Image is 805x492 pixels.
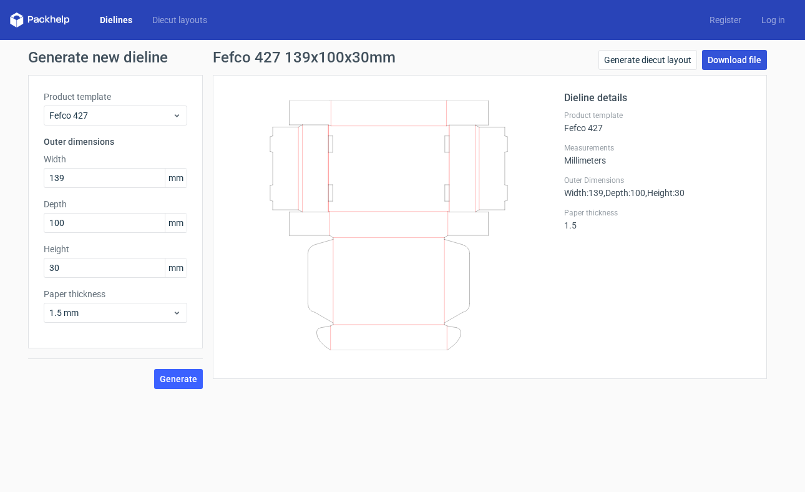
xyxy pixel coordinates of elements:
div: Fefco 427 [564,111,751,133]
label: Width [44,153,187,165]
a: Register [700,14,751,26]
label: Product template [44,91,187,103]
div: 1.5 [564,208,751,230]
label: Outer Dimensions [564,175,751,185]
span: Fefco 427 [49,109,172,122]
a: Generate diecut layout [598,50,697,70]
a: Log in [751,14,795,26]
span: , Height : 30 [645,188,685,198]
a: Diecut layouts [142,14,217,26]
span: Width : 139 [564,188,603,198]
label: Height [44,243,187,255]
button: Generate [154,369,203,389]
span: Generate [160,375,197,383]
div: Millimeters [564,143,751,165]
span: 1.5 mm [49,307,172,319]
h2: Dieline details [564,91,751,106]
h3: Outer dimensions [44,135,187,148]
label: Depth [44,198,187,210]
span: mm [165,258,187,277]
h1: Fefco 427 139x100x30mm [213,50,396,65]
a: Dielines [90,14,142,26]
label: Measurements [564,143,751,153]
span: mm [165,169,187,187]
span: mm [165,214,187,232]
h1: Generate new dieline [28,50,777,65]
label: Product template [564,111,751,121]
a: Download file [702,50,767,70]
span: , Depth : 100 [603,188,645,198]
label: Paper thickness [44,288,187,300]
label: Paper thickness [564,208,751,218]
